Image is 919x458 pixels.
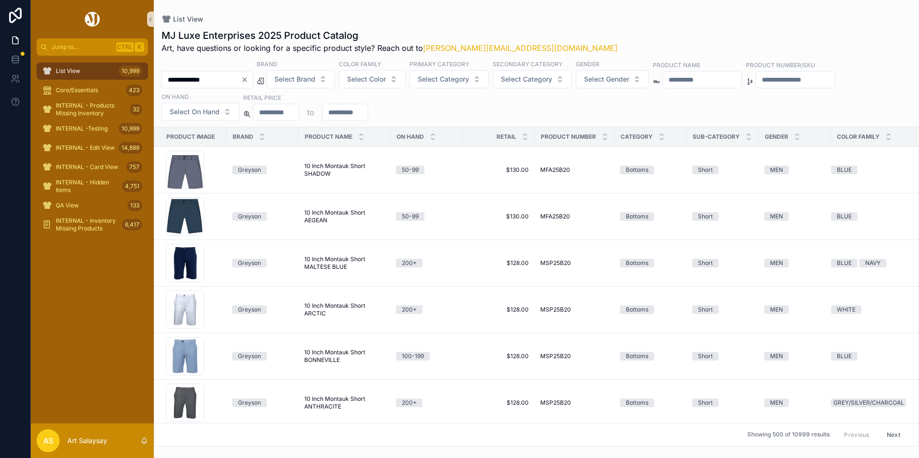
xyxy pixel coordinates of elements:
span: Art, have questions or looking for a specific product style? Reach out to [161,42,618,54]
div: 200+ [402,259,417,267]
span: On Hand [397,133,424,141]
label: Color Family [339,60,381,68]
label: Secondary Category [493,60,562,68]
span: MFA25B20 [540,213,570,220]
span: Showing 500 of 10999 results [747,431,830,439]
a: BLUE [831,212,906,221]
button: Select Button [576,70,649,88]
a: MSP25B20 [540,399,609,407]
a: Short [692,212,753,221]
span: Sub-Category [693,133,740,141]
a: INTERNAL - Hidden Items4,751 [37,178,148,195]
a: 10 Inch Montauk Short AEGEAN [304,209,385,224]
a: MEN [764,398,825,407]
div: Greyson [238,212,261,221]
label: Retail Price [243,93,281,102]
label: Primary Category [410,60,469,68]
a: MEN [764,259,825,267]
div: 14,888 [119,142,142,154]
a: 50-99 [396,166,457,174]
label: On Hand [161,92,189,101]
div: 10,999 [119,123,142,134]
a: BLUE [831,166,906,174]
a: List View [161,14,203,24]
a: List View10,999 [37,62,148,80]
div: Greyson [238,166,261,174]
a: Greyson [232,305,293,314]
a: Greyson [232,398,293,407]
div: Greyson [238,305,261,314]
a: 200+ [396,259,457,267]
a: MEN [764,212,825,221]
a: Core/Essentials423 [37,82,148,99]
div: Greyson [238,398,261,407]
a: INTERNAL -Testing10,999 [37,120,148,137]
a: 200+ [396,398,457,407]
span: Jump to... [51,43,112,51]
a: Greyson [232,352,293,361]
a: Greyson [232,166,293,174]
a: 10 Inch Montauk Short ARCTIC [304,302,385,317]
button: Next [880,427,907,442]
div: Short [698,398,713,407]
div: MEN [770,398,783,407]
button: Clear [241,76,252,84]
a: Bottoms [620,352,681,361]
label: Product Number/SKU [746,60,815,69]
span: $130.00 [468,166,529,174]
img: App logo [83,12,101,27]
span: INTERNAL -Testing [56,125,108,133]
button: Jump to...CtrlK [37,38,148,56]
a: QA View133 [37,197,148,214]
a: Greyson [232,212,293,221]
span: INTERNAL - Inventory Missing Products [56,217,118,232]
label: Brand [257,60,277,68]
a: Short [692,305,753,314]
a: 10 Inch Montauk Short ANTHRACITE [304,395,385,410]
a: [PERSON_NAME][EMAIL_ADDRESS][DOMAIN_NAME] [423,43,618,53]
div: Bottoms [626,166,648,174]
a: 10 Inch Montauk Short MALTESE BLUE [304,255,385,271]
div: MEN [770,259,783,267]
div: Bottoms [626,212,648,221]
span: MSP25B20 [540,306,571,313]
a: $128.00 [468,259,529,267]
div: Short [698,305,713,314]
div: Short [698,259,713,267]
span: MFA25B20 [540,166,570,174]
label: Gender [576,60,599,68]
span: $130.00 [468,213,529,220]
div: MEN [770,166,783,174]
a: Short [692,259,753,267]
a: INTERNAL - Inventory Missing Products6,417 [37,216,148,233]
span: Retail [497,133,516,141]
p: Art Salaysay [67,436,107,446]
a: Bottoms [620,305,681,314]
div: 32 [130,104,142,115]
span: MSP25B20 [540,399,571,407]
span: $128.00 [468,306,529,313]
a: INTERNAL - Products Missing Inventory32 [37,101,148,118]
h1: MJ Luxe Enterprises 2025 Product Catalog [161,29,618,42]
div: NAVY [865,259,881,267]
a: 100-199 [396,352,457,361]
div: Short [698,166,713,174]
a: Bottoms [620,212,681,221]
div: BLUE [837,352,852,361]
span: Select Category [418,74,469,84]
button: Select Button [339,70,406,88]
div: Greyson [238,352,261,361]
a: Bottoms [620,259,681,267]
a: MSP25B20 [540,306,609,313]
div: 100-199 [402,352,424,361]
span: INTERNAL - Card View [56,163,118,171]
a: MEN [764,352,825,361]
span: List View [56,67,80,75]
a: 50-99 [396,212,457,221]
p: to [307,107,314,118]
span: MSP25B20 [540,259,571,267]
a: MEN [764,305,825,314]
a: BLUENAVY [831,259,906,267]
